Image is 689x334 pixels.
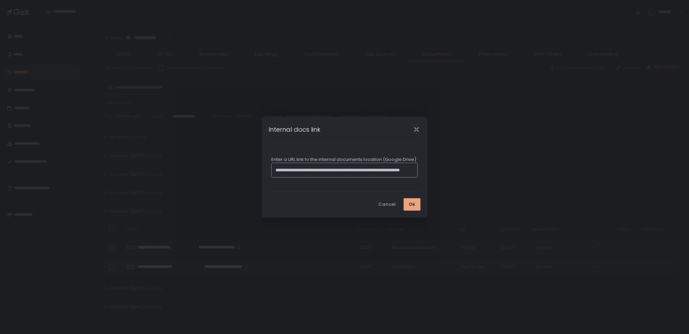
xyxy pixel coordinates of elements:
div: Ok [409,201,415,208]
div: Close [405,125,427,133]
h1: Internal docs link [269,125,320,134]
div: Cancel [378,201,396,208]
button: Ok [404,198,420,211]
button: Cancel [373,198,401,211]
div: Enter a URL link to the internal documents location (Google Drive) [271,156,418,163]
